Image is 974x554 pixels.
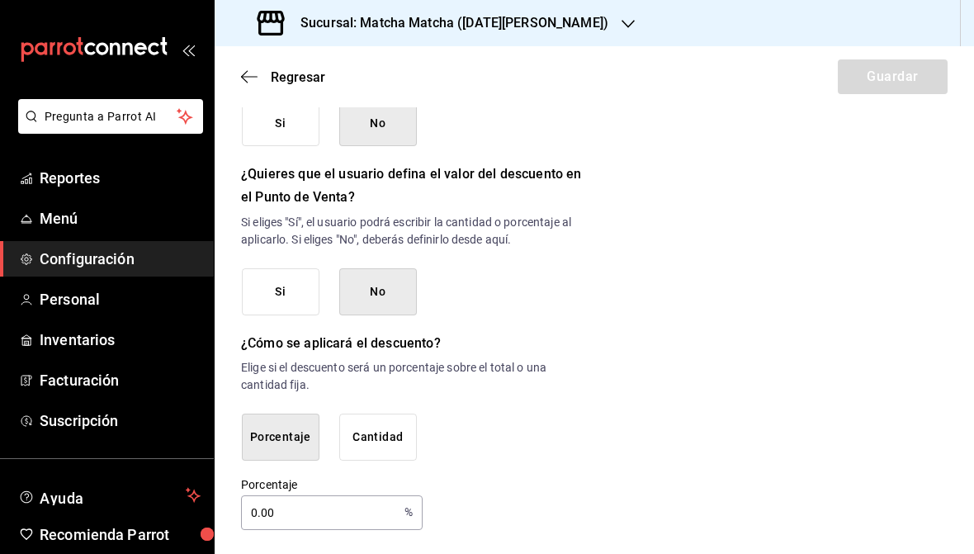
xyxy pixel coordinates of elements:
[271,69,325,85] span: Regresar
[339,100,417,147] button: No
[40,248,201,270] span: Configuración
[241,332,594,355] h6: ¿Cómo se aplicará el descuento?
[404,504,413,521] p: %
[339,414,417,461] button: Cantidad
[40,288,201,310] span: Personal
[241,163,594,209] h6: ¿Quieres que el usuario defina el valor del descuento en el Punto de Venta?
[339,268,417,315] button: No
[242,100,319,147] button: Si
[242,414,319,461] button: Porcentaje
[241,478,423,490] label: Porcentaje
[241,214,594,249] p: Si eliges "Sí", el usuario podrá escribir la cantidad o porcentaje al aplicarlo. Si eliges "No", ...
[242,268,319,315] button: Si
[40,523,201,546] span: Recomienda Parrot
[40,207,201,230] span: Menú
[40,369,201,391] span: Facturación
[182,43,195,56] button: open_drawer_menu
[45,108,177,125] span: Pregunta a Parrot AI
[241,69,325,85] button: Regresar
[40,410,201,432] span: Suscripción
[40,167,201,189] span: Reportes
[287,13,608,33] h3: Sucursal: Matcha Matcha ([DATE][PERSON_NAME])
[18,99,203,134] button: Pregunta a Parrot AI
[12,120,203,137] a: Pregunta a Parrot AI
[40,485,179,505] span: Ayuda
[40,329,201,351] span: Inventarios
[241,359,594,394] p: Elige si el descuento será un porcentaje sobre el total o una cantidad fija.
